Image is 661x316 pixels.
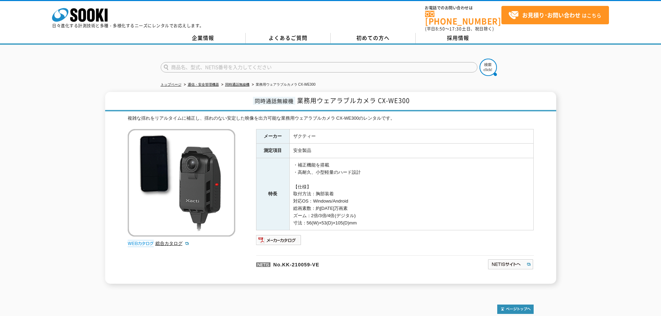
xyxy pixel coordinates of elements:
td: ・補正機能を搭載 ・高耐久、小型軽量のハード設計 【仕様】 取付方法：胸部装着 対応OS：Windows/Android 総画素数：約[DATE]万画素 ズーム：2倍/3倍/4倍(デジタル) 寸... [289,158,533,230]
a: 採用情報 [416,33,501,43]
span: お電話でのお問い合わせは [425,6,501,10]
strong: お見積り･お問い合わせ [522,11,581,19]
span: 8:50 [435,26,445,32]
a: 企業情報 [161,33,246,43]
a: トップページ [161,83,181,86]
span: 17:30 [449,26,462,32]
th: 特長 [256,158,289,230]
span: 同時通話無線機 [253,97,295,105]
a: 通信・安全管理機器 [188,83,219,86]
li: 業務用ウェアラブルカメラ CX-WE300 [251,81,316,88]
td: 安全製品 [289,144,533,158]
a: お見積り･お問い合わせはこちら [501,6,609,24]
a: [PHONE_NUMBER] [425,11,501,25]
span: 業務用ウェアラブルカメラ CX-WE300 [297,96,410,105]
img: トップページへ [497,305,534,314]
img: 業務用ウェアラブルカメラ CX-WE300 [128,129,235,237]
div: 複雑な揺れをリアルタイムに補正し、揺れのない安定した映像を出力可能な業務用ウェアラブルカメラ CX-WE300のレンタルです。 [128,115,534,122]
th: メーカー [256,129,289,144]
td: ザクティー [289,129,533,144]
img: webカタログ [128,240,154,247]
span: 初めての方へ [356,34,390,42]
p: No.KK-210059-VE [256,255,421,272]
img: NETISサイトへ [488,259,534,270]
a: よくあるご質問 [246,33,331,43]
a: メーカーカタログ [256,239,302,245]
span: (平日 ～ 土日、祝日除く) [425,26,494,32]
span: はこちら [508,10,601,20]
img: メーカーカタログ [256,234,302,246]
a: 初めての方へ [331,33,416,43]
img: btn_search.png [480,59,497,76]
input: 商品名、型式、NETIS番号を入力してください [161,62,477,72]
a: 同時通話無線機 [225,83,249,86]
p: 日々進化する計測技術と多種・多様化するニーズにレンタルでお応えします。 [52,24,204,28]
a: 総合カタログ [155,241,189,246]
th: 測定項目 [256,144,289,158]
